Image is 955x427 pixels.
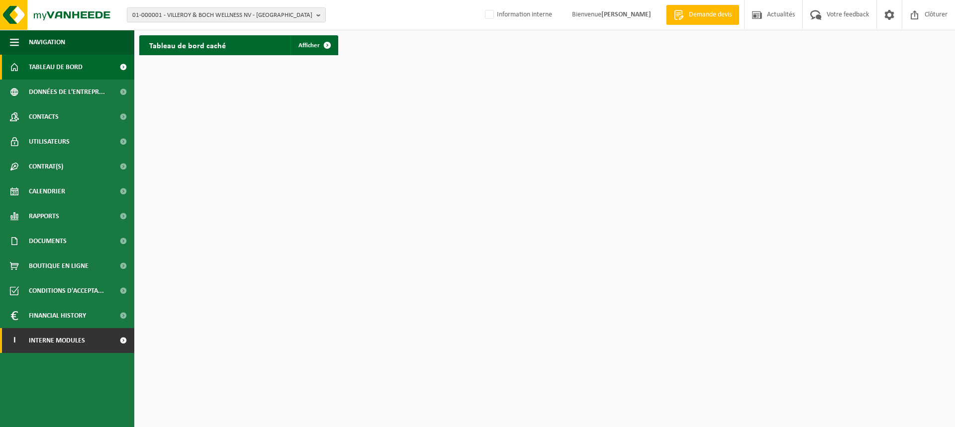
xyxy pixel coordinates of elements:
span: Calendrier [29,179,65,204]
span: Conditions d'accepta... [29,278,104,303]
span: Tableau de bord [29,55,83,80]
span: Financial History [29,303,86,328]
span: Demande devis [686,10,734,20]
span: Afficher [298,42,320,49]
span: Utilisateurs [29,129,70,154]
span: 01-000001 - VILLEROY & BOCH WELLNESS NV - [GEOGRAPHIC_DATA] [132,8,312,23]
a: Demande devis [666,5,739,25]
a: Afficher [290,35,337,55]
span: Rapports [29,204,59,229]
strong: [PERSON_NAME] [601,11,651,18]
span: Navigation [29,30,65,55]
span: Interne modules [29,328,85,353]
button: 01-000001 - VILLEROY & BOCH WELLNESS NV - [GEOGRAPHIC_DATA] [127,7,326,22]
span: Documents [29,229,67,254]
span: I [10,328,19,353]
span: Boutique en ligne [29,254,89,278]
h2: Tableau de bord caché [139,35,236,55]
span: Contrat(s) [29,154,63,179]
label: Information interne [483,7,552,22]
span: Contacts [29,104,59,129]
span: Données de l'entrepr... [29,80,105,104]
